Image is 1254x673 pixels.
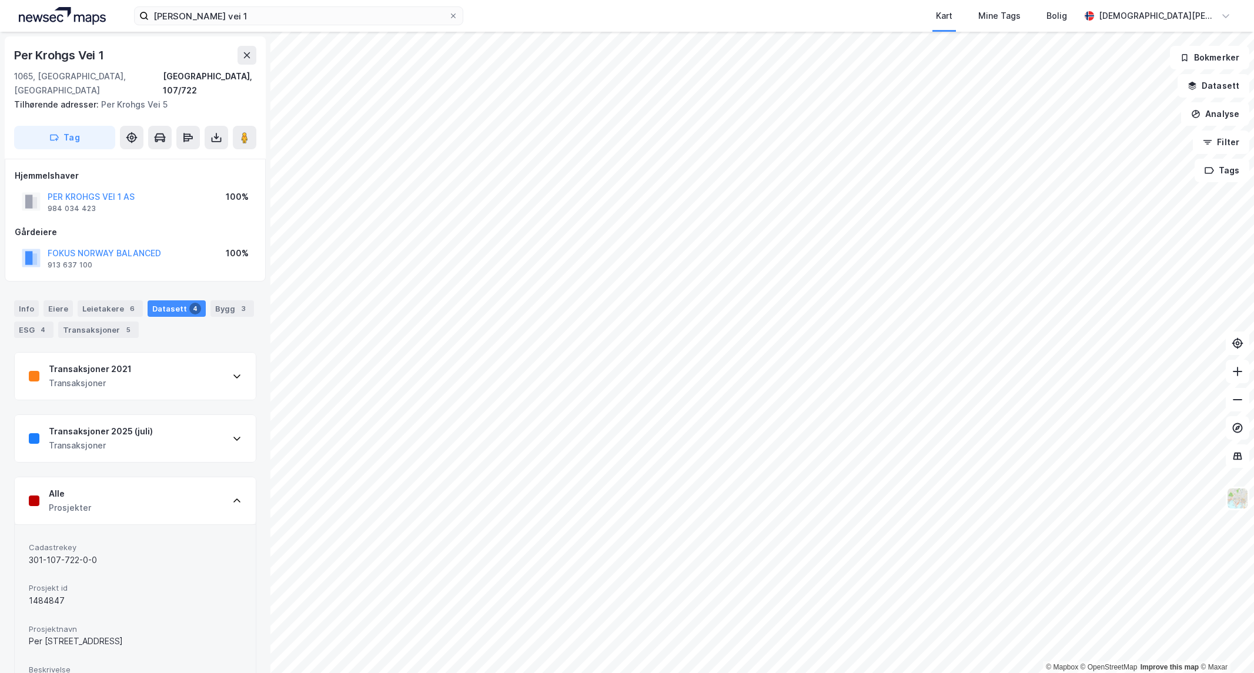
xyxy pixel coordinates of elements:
div: [DEMOGRAPHIC_DATA][PERSON_NAME] [1099,9,1216,23]
button: Tags [1195,159,1249,182]
div: 301-107-722-0-0 [29,553,242,567]
img: Z [1226,487,1249,510]
div: 913 637 100 [48,260,92,270]
div: Prosjekter [49,501,91,515]
div: Transaksjoner [49,438,153,453]
div: 3 [238,303,249,314]
div: Kontrollprogram for chat [1195,617,1254,673]
div: Hjemmelshaver [15,169,256,183]
a: Mapbox [1046,663,1078,671]
a: OpenStreetMap [1081,663,1138,671]
div: Mine Tags [978,9,1021,23]
div: Transaksjoner 2021 [49,362,132,376]
div: 4 [189,303,201,314]
span: Prosjekt id [29,583,242,593]
div: Per Krohgs Vei 5 [14,98,247,112]
div: 6 [126,303,138,314]
div: Transaksjoner [58,322,139,338]
img: logo.a4113a55bc3d86da70a041830d287a7e.svg [19,7,106,25]
button: Datasett [1178,74,1249,98]
button: Analyse [1181,102,1249,126]
div: Per [STREET_ADDRESS] [29,634,242,648]
button: Bokmerker [1170,46,1249,69]
span: Cadastrekey [29,543,242,553]
div: Leietakere [78,300,143,317]
div: Gårdeiere [15,225,256,239]
button: Filter [1193,130,1249,154]
iframe: Chat Widget [1195,617,1254,673]
div: Datasett [148,300,206,317]
div: Eiere [44,300,73,317]
div: Transaksjoner 2025 (juli) [49,424,153,438]
div: Kart [936,9,952,23]
div: 1065, [GEOGRAPHIC_DATA], [GEOGRAPHIC_DATA] [14,69,163,98]
input: Søk på adresse, matrikkel, gårdeiere, leietakere eller personer [149,7,449,25]
span: Tilhørende adresser: [14,99,101,109]
div: Per Krohgs Vei 1 [14,46,106,65]
div: 5 [122,324,134,336]
div: Info [14,300,39,317]
div: 100% [226,190,249,204]
div: Bygg [210,300,254,317]
div: Bolig [1046,9,1067,23]
div: 100% [226,246,249,260]
div: Alle [49,487,91,501]
div: [GEOGRAPHIC_DATA], 107/722 [163,69,256,98]
div: 4 [37,324,49,336]
div: 984 034 423 [48,204,96,213]
a: Improve this map [1141,663,1199,671]
div: Transaksjoner [49,376,132,390]
span: Prosjektnavn [29,624,242,634]
button: Tag [14,126,115,149]
div: ESG [14,322,53,338]
div: 1484847 [29,594,242,608]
